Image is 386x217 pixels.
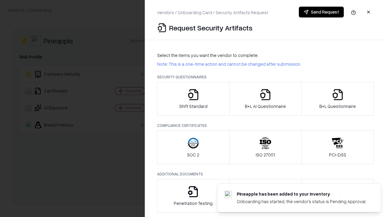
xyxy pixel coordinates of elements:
p: B+L Questionnaire [319,103,356,109]
p: Request Security Artifacts [169,23,252,33]
p: SOC 2 [187,152,199,158]
button: Send Request [299,7,344,17]
p: ISO 27001 [256,152,275,158]
button: Penetration Testing [157,179,229,213]
p: Compliance Certificates [157,123,374,128]
p: Vendors / Onboarding Card / Security Artifacts Request [157,9,268,16]
p: Penetration Testing [174,200,213,206]
img: pineappleenergy.com [225,191,232,198]
button: SOC 2 [157,131,229,164]
p: PCI-DSS [329,152,346,158]
p: B+L AI Questionnaire [245,103,286,109]
button: Data Processing Agreement [301,179,374,213]
p: Security Questionnaires [157,74,374,80]
button: B+L AI Questionnaire [229,82,302,116]
p: Shift Standard [179,103,207,109]
button: PCI-DSS [301,131,374,164]
p: Additional Documents [157,171,374,177]
button: Shift Standard [157,82,229,116]
button: B+L Questionnaire [301,82,374,116]
button: Privacy Policy [229,179,302,213]
div: Pineapple has been added to your inventory [237,191,366,197]
div: Onboarding has started, the vendor's status is Pending Approval. [237,198,366,205]
button: ISO 27001 [229,131,302,164]
p: Select the items you want the vendor to complete: [157,52,374,58]
p: Note: This is a one-time action and cannot be changed after submission. [157,61,374,67]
